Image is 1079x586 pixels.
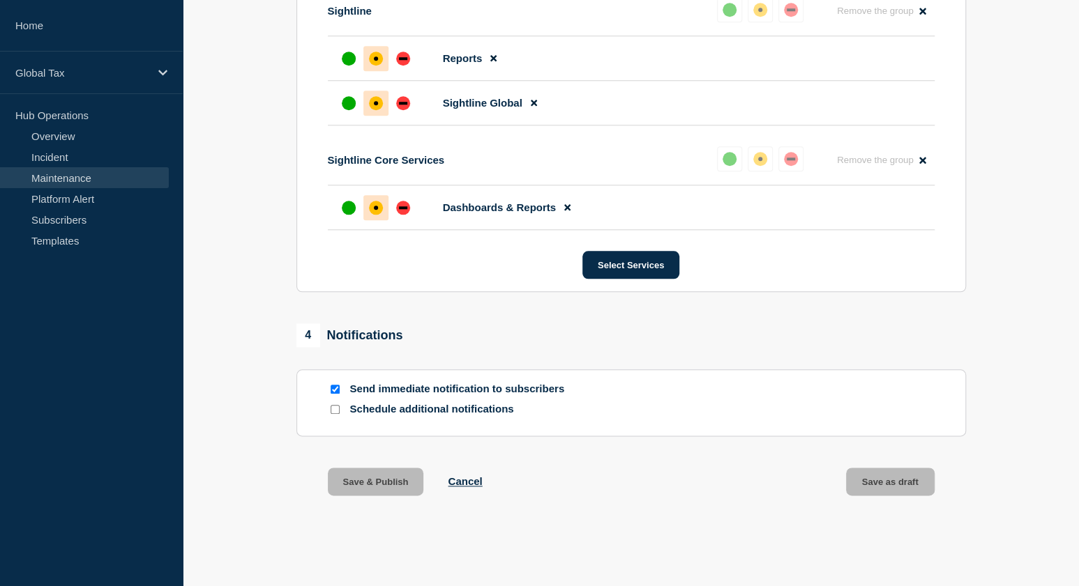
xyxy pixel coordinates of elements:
div: down [784,152,798,166]
input: Send immediate notification to subscribers [331,385,340,394]
button: Cancel [448,475,482,487]
div: up [342,96,356,110]
div: affected [753,152,767,166]
div: down [396,52,410,65]
p: Sightline [328,5,372,17]
button: Save as draft [846,468,935,495]
p: Send immediate notification to subscribers [350,383,573,396]
div: up [723,152,737,166]
div: down [396,201,410,215]
button: Remove the group [829,146,935,174]
div: affected [369,201,383,215]
span: Remove the group [837,155,914,165]
p: Global Tax [15,67,149,79]
span: Reports [443,52,483,64]
div: affected [369,96,383,110]
button: Save & Publish [328,468,424,495]
div: down [784,3,798,17]
span: 4 [296,323,320,347]
p: Schedule additional notifications [350,403,573,416]
span: Remove the group [837,6,914,16]
div: up [723,3,737,17]
button: Select Services [582,251,679,279]
button: up [717,146,742,171]
span: Sightline Global [443,97,522,109]
button: down [778,146,803,171]
div: affected [753,3,767,17]
div: down [396,96,410,110]
div: up [342,201,356,215]
span: Dashboards & Reports [443,201,557,213]
div: up [342,52,356,65]
div: Notifications [296,323,403,347]
input: Schedule additional notifications [331,405,340,414]
div: affected [369,52,383,65]
p: Sightline Core Services [328,154,445,166]
button: affected [748,146,773,171]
